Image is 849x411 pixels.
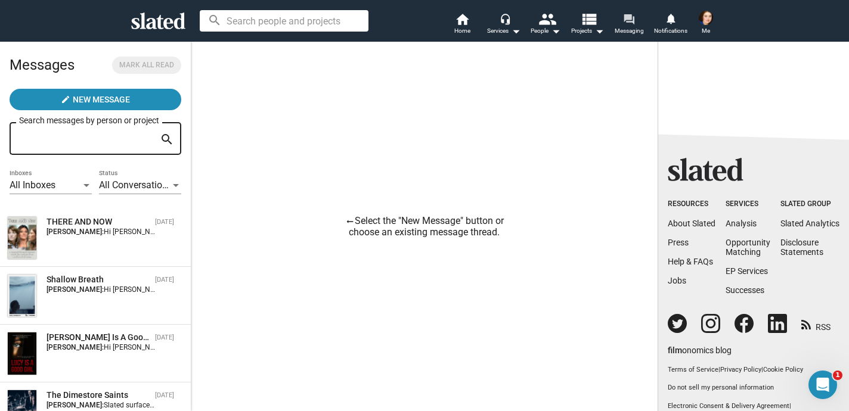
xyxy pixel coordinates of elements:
button: go back [8,5,30,27]
span: All Conversations [99,179,172,191]
span: All Inboxes [10,179,55,191]
mat-icon: forum [623,13,634,24]
span: New Message [73,89,130,110]
a: Help & FAQs [668,257,713,266]
h2: Messages [10,51,75,79]
a: DisclosureStatements [780,238,823,257]
span: Notifications [654,24,687,38]
button: Projects [566,12,608,38]
span: Mark all read [119,59,174,71]
a: OpportunityMatching [726,238,770,257]
a: Home [441,12,483,38]
a: Messaging [608,12,650,38]
a: Successes [726,285,764,295]
div: The Dimestore Saints [47,390,150,401]
div: Select the "New Message" button or choose an existing message thread. [335,215,514,238]
iframe: Intercom live chat [808,370,837,399]
mat-icon: arrow_drop_down [549,24,563,38]
button: Send a message… [204,315,224,334]
button: Gif picker [38,320,47,329]
a: Analysis [726,219,757,228]
a: Electronic Consent & Delivery Agreement [668,402,789,410]
span: 1 [833,370,842,380]
div: Slated's producing partners, casting directors, and screenwriting coaches have helped hundreds of... [24,195,214,231]
h1: Team [58,6,82,15]
mat-icon: view_list [580,10,597,27]
mat-icon: search [160,130,174,149]
button: Mark all read [112,57,181,74]
mat-icon: arrow_drop_down [509,24,523,38]
span: film [668,345,682,355]
a: Jobs [668,276,686,285]
a: About Slated [668,219,715,228]
a: Partner Services [57,266,182,287]
div: Resources [668,200,715,209]
span: Home [454,24,470,38]
mat-icon: arrow_drop_down [592,24,606,38]
img: Robin Carus [699,11,713,25]
span: Projects [571,24,604,38]
strong: [PERSON_NAME]: [47,343,104,351]
button: Upload attachment [57,320,66,329]
img: Shallow Breath [8,275,36,317]
time: [DATE] [155,218,174,226]
img: Lucy Is A Good Girl [8,332,36,375]
strong: [PERSON_NAME]: [47,401,104,409]
p: Active over [DATE] [58,15,130,27]
button: Services [483,12,525,38]
time: [DATE] [155,334,174,341]
span: Partner Services [80,271,159,281]
a: RSS [801,315,831,333]
button: Start recording [76,320,85,329]
span: | [761,366,763,373]
div: Shallow Breath [47,274,150,285]
div: Hi, [PERSON_NAME]. [24,137,214,149]
span: Hi [PERSON_NAME], You are a fast replyer! My email is [EMAIL_ADDRESS][DOMAIN_NAME]. [PERSON_NAME] [104,343,450,351]
strong: [PERSON_NAME]: [47,228,104,236]
span: Me [702,24,710,38]
span: Team [53,113,73,122]
mat-icon: notifications [665,13,676,24]
button: Do not sell my personal information [668,384,839,393]
mat-icon: arrow_right_alt [345,217,355,226]
img: Profile image for Team [34,7,53,26]
span: | [718,366,720,373]
time: [DATE] [155,391,174,399]
div: Or simply to this email with any questions.👇 [24,293,214,328]
div: Slated Group [780,200,839,209]
strong: [PERSON_NAME]: [47,285,104,294]
button: New Message [10,89,181,110]
button: Robin CarusMe [692,8,720,39]
a: Privacy Policy [720,366,761,373]
div: THERE AND NOW [47,216,150,228]
div: Did you know we offer mentorship Zooms with highly successful producers who can help with your film? [24,155,214,190]
div: Close [209,5,231,26]
button: Home [187,5,209,27]
a: filmonomics blog [668,335,732,356]
mat-icon: headset_mic [500,13,510,24]
div: People [531,24,560,38]
a: Terms of Service [668,366,718,373]
time: [DATE] [155,276,174,284]
a: Slated Analytics [780,219,839,228]
button: Emoji picker [18,320,28,329]
div: Lucy Is A Good Girl [47,332,150,343]
span: Messaging [615,24,644,38]
div: Services [726,200,770,209]
mat-icon: home [455,12,469,26]
a: Press [668,238,689,247]
a: Notifications [650,12,692,38]
span: Slated surfaced The Dimestore Saints as a match for my Casting Director interest. I would love to... [104,401,766,409]
input: Search people and projects [200,10,368,32]
img: Profile image for Team [24,108,44,127]
mat-icon: people [538,10,556,27]
button: People [525,12,566,38]
a: Cookie Policy [763,366,803,373]
span: | [789,402,791,410]
mat-icon: create [61,95,70,104]
div: Click below to see consultation descriptions and pricing. [24,236,214,260]
a: EP Services [726,266,768,276]
div: Services [487,24,520,38]
img: THERE AND NOW [8,217,36,259]
textarea: Message… [10,295,228,315]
